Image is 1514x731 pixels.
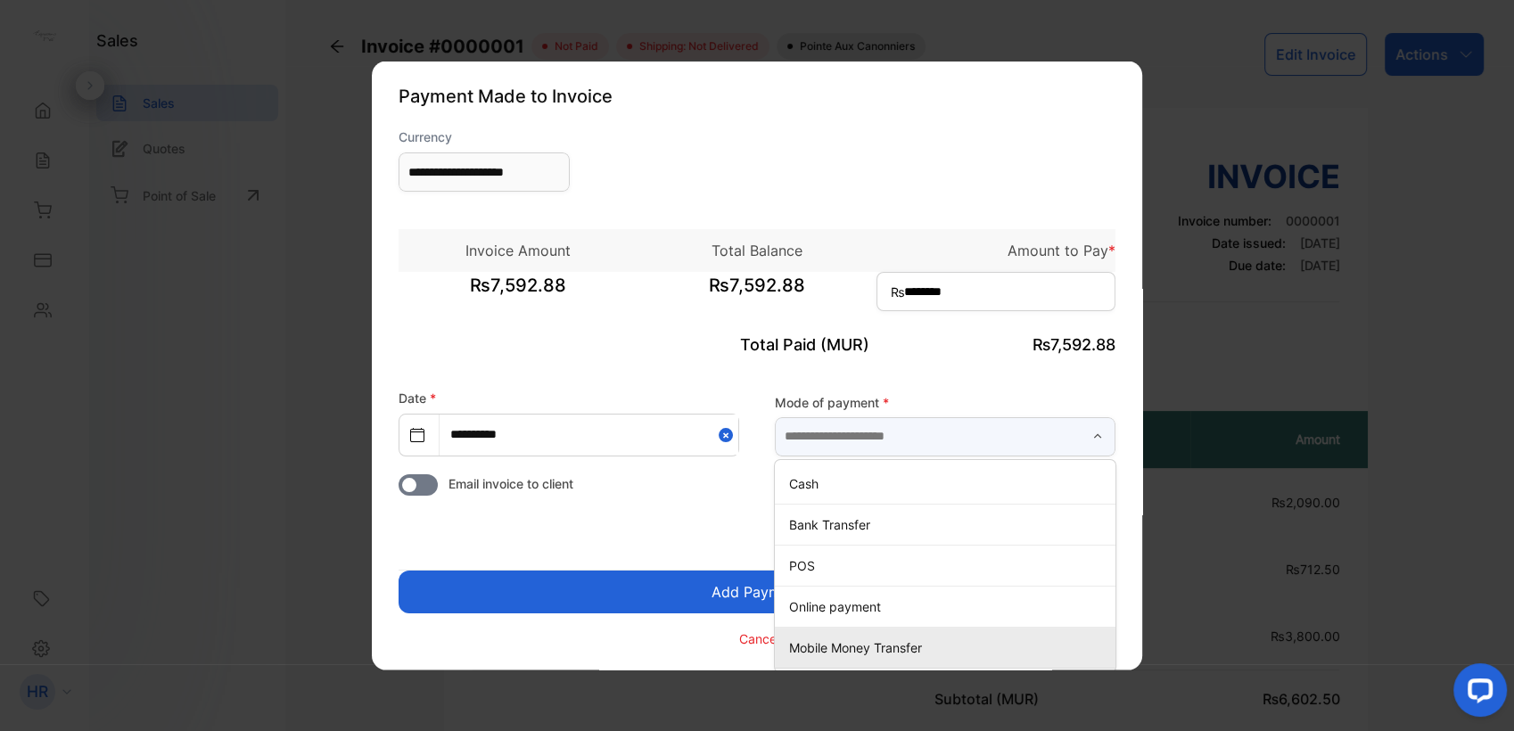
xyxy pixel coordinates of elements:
[448,474,573,493] span: Email invoice to client
[891,283,905,301] span: ₨
[638,272,876,316] span: ₨7,592.88
[399,390,436,406] label: Date
[876,240,1115,261] p: Amount to Pay
[719,415,738,455] button: Close
[1439,656,1514,731] iframe: LiveChat chat widget
[789,473,1108,492] p: Cash
[739,628,779,647] p: Cancel
[638,333,876,357] p: Total Paid (MUR)
[789,596,1108,615] p: Online payment
[1033,335,1115,354] span: ₨7,592.88
[399,272,638,316] span: ₨7,592.88
[399,83,1115,110] p: Payment Made to Invoice
[399,571,1115,613] button: Add Payment
[789,514,1108,533] p: Bank Transfer
[789,555,1108,574] p: POS
[399,240,638,261] p: Invoice Amount
[399,127,570,146] label: Currency
[789,637,1108,656] p: Mobile Money Transfer
[638,240,876,261] p: Total Balance
[775,392,1115,411] label: Mode of payment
